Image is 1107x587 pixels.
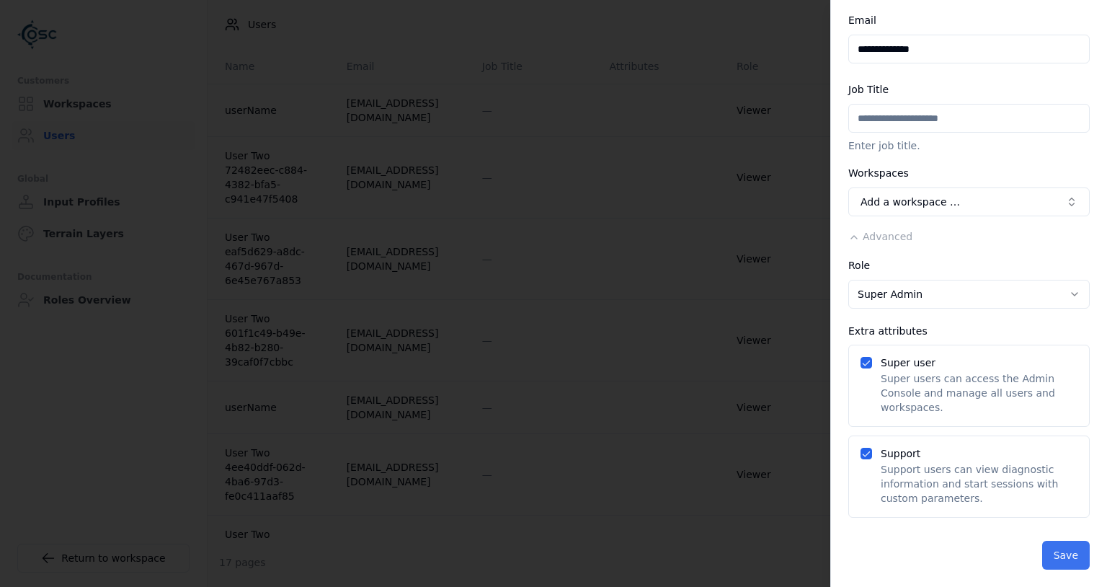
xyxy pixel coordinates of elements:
label: Role [848,260,870,271]
label: Super user [881,357,935,368]
label: Job Title [848,84,889,95]
button: Save [1042,541,1090,570]
p: Support users can view diagnostic information and start sessions with custom parameters. [881,462,1077,506]
span: Add a workspace … [861,195,960,209]
p: Enter job title. [848,138,1090,153]
span: Advanced [863,231,912,242]
label: Workspaces [848,167,909,179]
button: Advanced [848,229,912,244]
div: Extra attributes [848,326,1090,336]
label: Email [848,14,876,26]
p: Super users can access the Admin Console and manage all users and workspaces. [881,371,1077,415]
label: Support [881,448,920,459]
